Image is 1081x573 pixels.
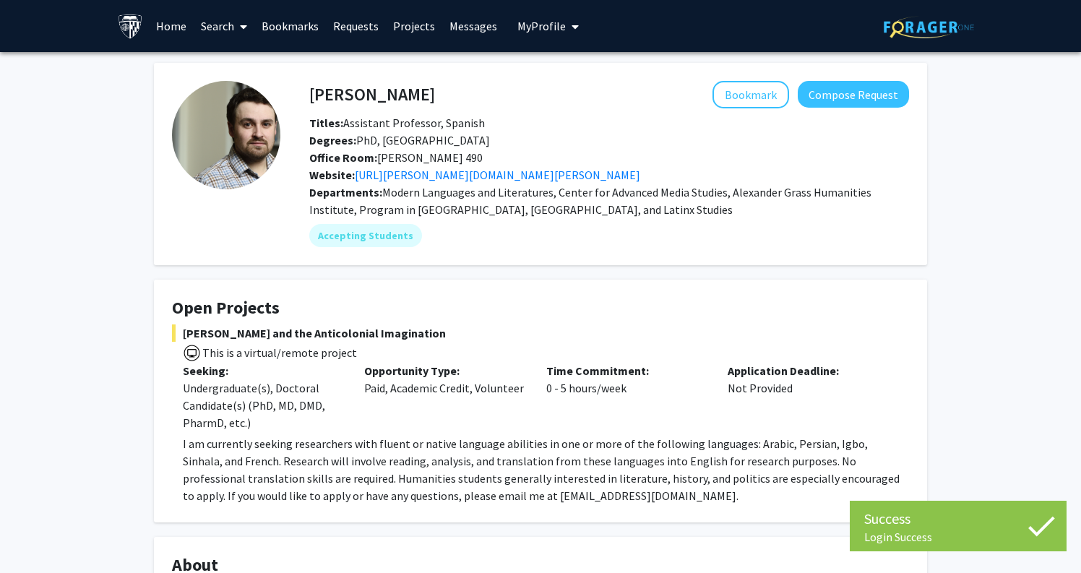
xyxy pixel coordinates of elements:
[442,1,504,51] a: Messages
[309,185,382,199] b: Departments:
[309,116,485,130] span: Assistant Professor, Spanish
[717,362,898,431] div: Not Provided
[309,133,490,147] span: PhD, [GEOGRAPHIC_DATA]
[326,1,386,51] a: Requests
[864,530,1052,544] div: Login Success
[355,168,640,182] a: Opens in a new tab
[309,150,377,165] b: Office Room:
[183,435,909,504] p: I am currently seeking researchers with fluent or native language abilities in one or more of the...
[712,81,789,108] button: Add Becquer Seguin to Bookmarks
[386,1,442,51] a: Projects
[194,1,254,51] a: Search
[201,345,357,360] span: This is a virtual/remote project
[535,362,717,431] div: 0 - 5 hours/week
[254,1,326,51] a: Bookmarks
[364,362,524,379] p: Opportunity Type:
[546,362,706,379] p: Time Commitment:
[517,19,566,33] span: My Profile
[172,324,909,342] span: [PERSON_NAME] and the Anticolonial Imagination
[309,185,871,217] span: Modern Languages and Literatures, Center for Advanced Media Studies, Alexander Grass Humanities I...
[172,81,280,189] img: Profile Picture
[172,298,909,319] h4: Open Projects
[309,116,343,130] b: Titles:
[183,362,343,379] p: Seeking:
[353,362,535,431] div: Paid, Academic Credit, Volunteer
[309,133,356,147] b: Degrees:
[864,508,1052,530] div: Success
[884,16,974,38] img: ForagerOne Logo
[309,81,435,108] h4: [PERSON_NAME]
[309,224,422,247] mat-chip: Accepting Students
[309,150,483,165] span: [PERSON_NAME] 490
[183,379,343,431] div: Undergraduate(s), Doctoral Candidate(s) (PhD, MD, DMD, PharmD, etc.)
[149,1,194,51] a: Home
[309,168,355,182] b: Website:
[798,81,909,108] button: Compose Request to Becquer Seguin
[728,362,887,379] p: Application Deadline:
[118,14,143,39] img: Johns Hopkins University Logo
